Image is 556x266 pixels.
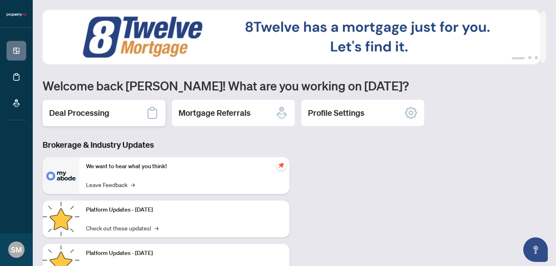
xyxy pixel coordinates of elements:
[512,56,525,59] button: 1
[43,157,79,194] img: We want to hear what you think!
[535,56,538,59] button: 3
[308,107,364,119] h2: Profile Settings
[86,249,283,258] p: Platform Updates - [DATE]
[154,223,158,232] span: →
[86,162,283,171] p: We want to hear what you think!
[86,205,283,214] p: Platform Updates - [DATE]
[11,244,22,255] span: SM
[523,237,548,262] button: Open asap
[43,10,540,64] img: Slide 0
[276,160,286,170] span: pushpin
[49,107,109,119] h2: Deal Processing
[43,78,546,93] h1: Welcome back [PERSON_NAME]! What are you working on [DATE]?
[179,107,251,119] h2: Mortgage Referrals
[43,201,79,237] img: Platform Updates - July 21, 2025
[131,180,135,189] span: →
[86,180,135,189] a: Leave Feedback→
[43,139,289,151] h3: Brokerage & Industry Updates
[86,223,158,232] a: Check out these updates!→
[528,56,531,59] button: 2
[7,12,26,17] img: logo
